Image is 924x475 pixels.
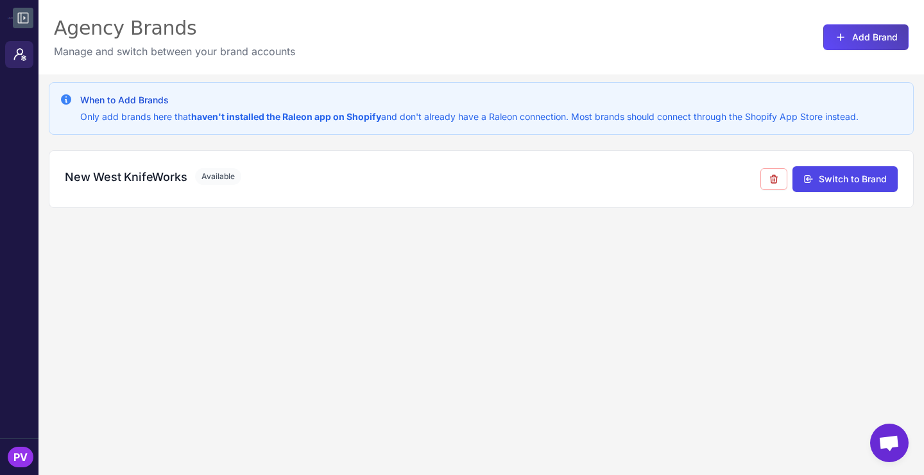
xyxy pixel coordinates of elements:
[54,44,295,59] p: Manage and switch between your brand accounts
[792,166,898,192] button: Switch to Brand
[191,111,381,122] strong: haven't installed the Raleon app on Shopify
[80,93,859,107] h3: When to Add Brands
[823,24,909,50] button: Add Brand
[80,110,859,124] p: Only add brands here that and don't already have a Raleon connection. Most brands should connect ...
[870,424,909,462] div: Open chat
[760,168,787,190] button: Remove from agency
[8,17,13,18] img: Raleon Logo
[54,15,295,41] div: Agency Brands
[195,168,241,185] span: Available
[8,447,33,467] div: PV
[65,168,187,186] h3: New West KnifeWorks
